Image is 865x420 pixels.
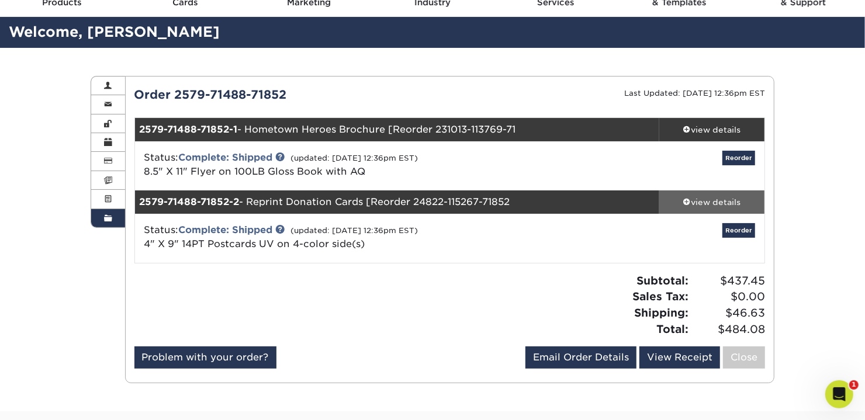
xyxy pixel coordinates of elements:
[723,346,765,369] a: Close
[656,322,688,335] strong: Total:
[659,196,764,208] div: view details
[134,346,276,369] a: Problem with your order?
[692,289,765,305] span: $0.00
[135,118,660,141] div: - Hometown Heroes Brochure [Reorder 231013-113769-71
[144,166,366,177] span: 8.5" X 11" Flyer on 100LB Gloss Book with AQ
[639,346,720,369] a: View Receipt
[692,305,765,321] span: $46.63
[692,321,765,338] span: $484.08
[722,151,755,165] a: Reorder
[722,223,755,238] a: Reorder
[291,226,418,235] small: (updated: [DATE] 12:36pm EST)
[144,238,365,249] span: 4" X 9" 14PT Postcards UV on 4-color side(s)
[632,290,688,303] strong: Sales Tax:
[525,346,636,369] a: Email Order Details
[692,273,765,289] span: $437.45
[126,86,450,103] div: Order 2579-71488-71852
[624,89,765,98] small: Last Updated: [DATE] 12:36pm EST
[634,306,688,319] strong: Shipping:
[659,190,764,214] a: view details
[179,152,273,163] a: Complete: Shipped
[659,124,764,136] div: view details
[825,380,853,408] iframe: Intercom live chat
[136,223,555,251] div: Status:
[636,274,688,287] strong: Subtotal:
[291,154,418,162] small: (updated: [DATE] 12:36pm EST)
[140,124,238,135] strong: 2579-71488-71852-1
[659,118,764,141] a: view details
[140,196,240,207] strong: 2579-71488-71852-2
[179,224,273,235] a: Complete: Shipped
[135,190,660,214] div: - Reprint Donation Cards [Reorder 24822-115267-71852
[849,380,859,390] span: 1
[136,151,555,179] div: Status:
[3,384,99,416] iframe: Google Customer Reviews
